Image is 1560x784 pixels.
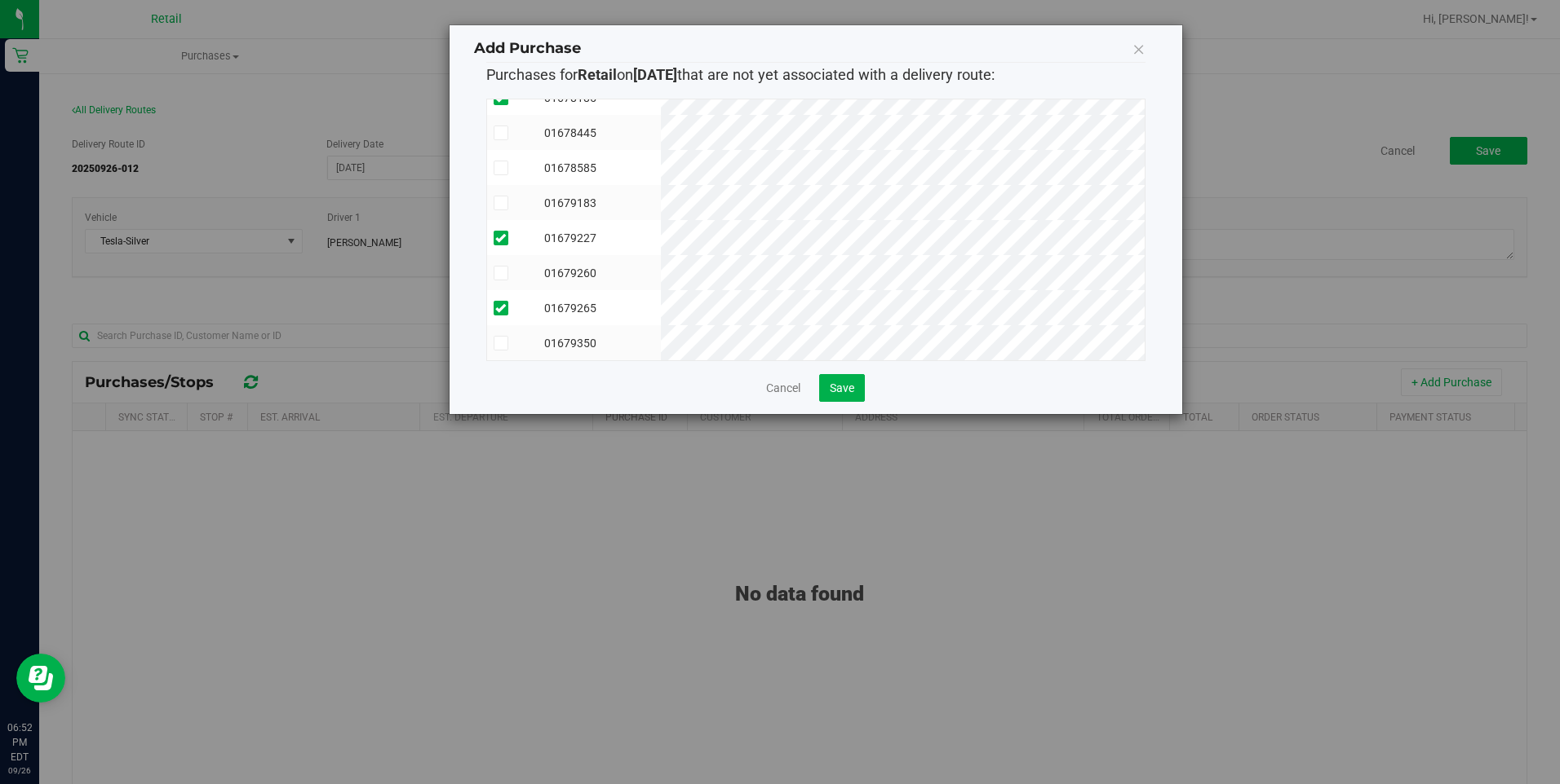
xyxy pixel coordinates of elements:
iframe: Resource center [16,654,65,703]
td: 01678585 [538,150,661,185]
td: 01679183 [538,185,661,220]
p: Purchases for on that are not yet associated with a delivery route: [486,64,1146,86]
td: 01679350 [538,325,661,360]
button: Save [819,374,865,402]
td: 01679260 [538,255,661,290]
strong: [DATE] [633,66,677,83]
a: Cancel [766,380,800,396]
td: 01678445 [538,115,661,150]
td: 01679227 [538,220,661,255]
strong: Retail [578,66,617,83]
td: 01679265 [538,290,661,325]
span: Add Purchase [474,39,581,57]
span: Save [830,381,854,394]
